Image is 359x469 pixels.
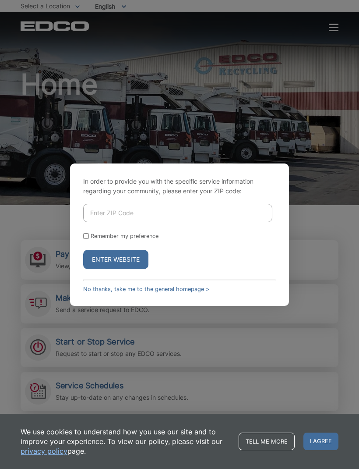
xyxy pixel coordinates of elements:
[21,427,230,456] p: We use cookies to understand how you use our site and to improve your experience. To view our pol...
[83,286,209,292] a: No thanks, take me to the general homepage >
[83,250,148,269] button: Enter Website
[303,433,338,450] span: I agree
[83,177,276,196] p: In order to provide you with the specific service information regarding your community, please en...
[91,233,158,239] label: Remember my preference
[83,204,272,222] input: Enter ZIP Code
[239,433,295,450] a: Tell me more
[21,446,67,456] a: privacy policy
